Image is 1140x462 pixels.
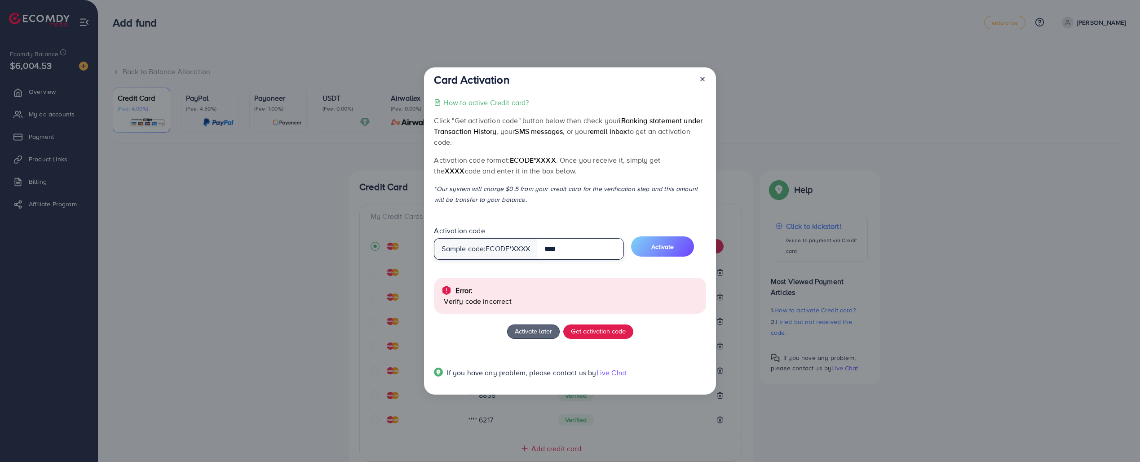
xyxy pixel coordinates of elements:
[434,115,703,136] span: iBanking statement under Transaction History
[507,324,560,339] button: Activate later
[446,368,596,378] span: If you have any problem, please contact us by
[434,226,485,236] label: Activation code
[486,244,509,254] span: ecode
[651,242,674,251] span: Activate
[434,368,443,377] img: Popup guide
[441,285,452,296] img: alert
[443,97,529,108] p: How to active Credit card?
[563,324,633,339] button: Get activation code
[515,126,563,136] span: SMS messages
[515,326,552,336] span: Activate later
[434,115,706,147] p: Click "Get activation code" button below then check your , your , or your to get an activation code.
[631,236,694,257] button: Activate
[434,238,537,260] div: Sample code: *XXXX
[455,285,473,296] p: Error:
[571,326,626,336] span: Get activation code
[444,296,698,307] p: Verify code incorrect
[434,155,706,176] p: Activation code format: . Once you receive it, simply get the code and enter it in the box below.
[597,368,627,378] span: Live Chat
[434,73,509,86] h3: Card Activation
[1102,422,1133,455] iframe: Chat
[434,183,706,205] p: *Our system will charge $0.5 from your credit card for the verification step and this amount will...
[445,166,465,176] span: XXXX
[510,155,556,165] span: ecode*XXXX
[590,126,627,136] span: email inbox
